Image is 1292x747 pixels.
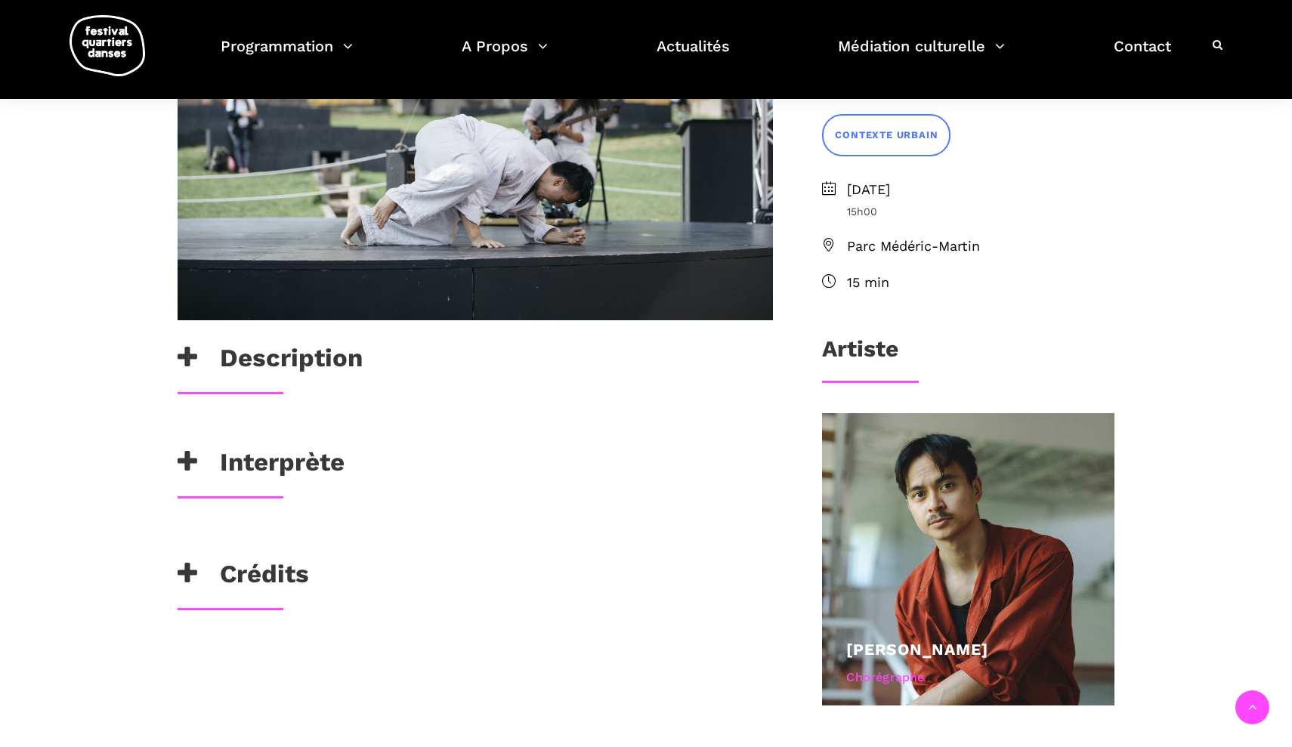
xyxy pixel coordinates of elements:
[70,15,145,76] img: logo-fqd-med
[221,33,353,78] a: Programmation
[847,236,1114,258] span: Parc Médéric-Martin
[462,33,548,78] a: A Propos
[835,128,938,144] span: CONTEXTE URBAIN
[1114,33,1171,78] a: Contact
[847,203,1114,220] span: 15h00
[178,559,309,597] h3: Crédits
[822,335,898,373] h3: Artiste
[847,272,1114,294] span: 15 min
[178,343,363,381] h3: Description
[822,114,950,156] a: CONTEXTE URBAIN
[657,33,730,78] a: Actualités
[846,640,988,659] a: [PERSON_NAME]
[847,179,1114,201] span: [DATE]
[846,668,1090,687] div: Chorégraphe
[838,33,1005,78] a: Médiation culturelle
[178,447,345,485] h3: Interprète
